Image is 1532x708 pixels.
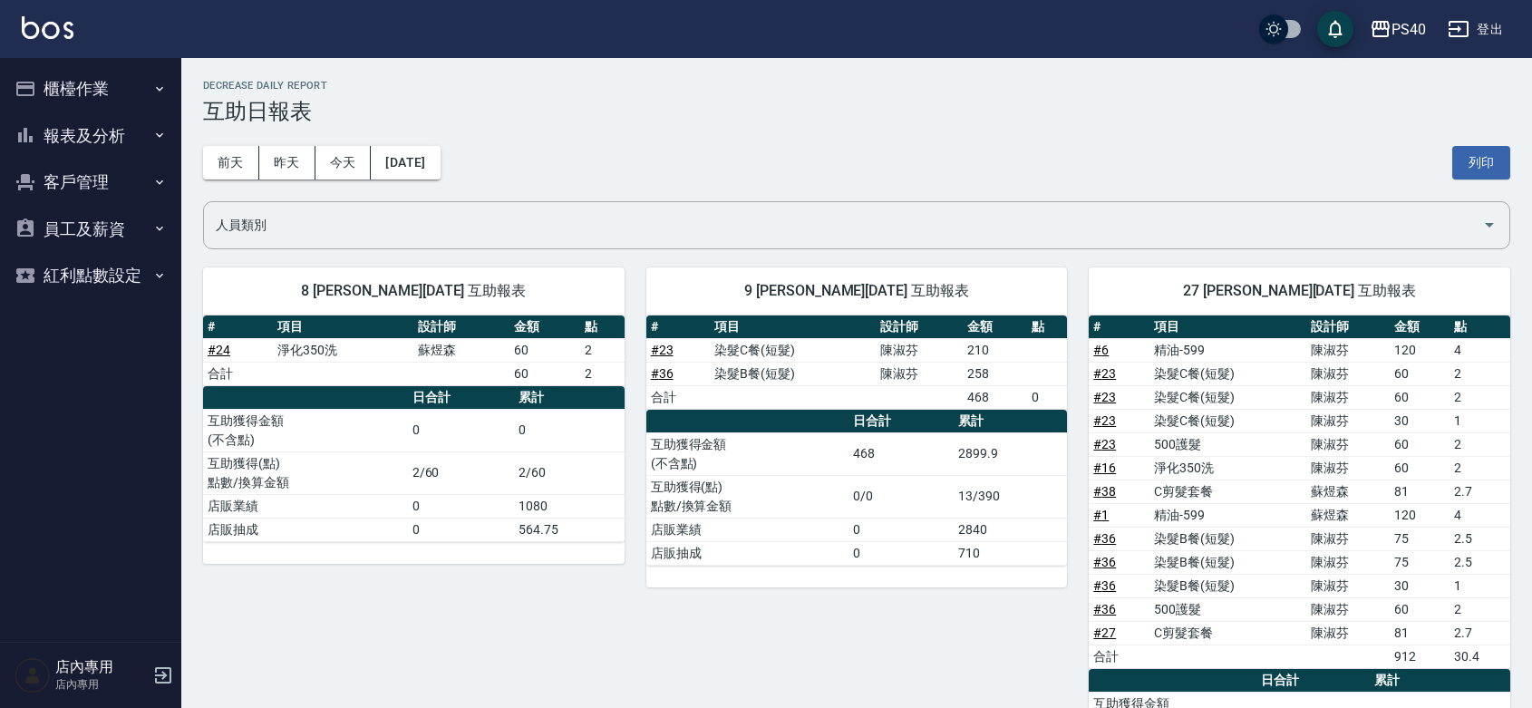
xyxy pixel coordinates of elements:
[1149,432,1306,456] td: 500護髮
[1306,527,1389,550] td: 陳淑芬
[509,315,579,339] th: 金額
[876,362,963,385] td: 陳淑芬
[203,451,408,494] td: 互助獲得(點) 點數/換算金額
[1450,597,1510,621] td: 2
[710,362,876,385] td: 染髮B餐(短髮)
[259,146,315,179] button: 昨天
[668,282,1046,300] span: 9 [PERSON_NAME][DATE] 互助報表
[963,362,1026,385] td: 258
[1149,456,1306,480] td: 淨化350洗
[1317,11,1353,47] button: save
[1256,669,1370,693] th: 日合計
[7,206,174,253] button: 員工及薪資
[1390,362,1450,385] td: 60
[1450,645,1510,668] td: 30.4
[1149,621,1306,645] td: C剪髮套餐
[1440,13,1510,46] button: 登出
[1306,480,1389,503] td: 蘇煜森
[1149,338,1306,362] td: 精油-599
[203,409,408,451] td: 互助獲得金額 (不含點)
[963,315,1026,339] th: 金額
[1149,315,1306,339] th: 項目
[1390,338,1450,362] td: 120
[1149,503,1306,527] td: 精油-599
[514,409,625,451] td: 0
[1450,527,1510,550] td: 2.5
[1390,456,1450,480] td: 60
[1390,527,1450,550] td: 75
[1306,574,1389,597] td: 陳淑芬
[1093,484,1116,499] a: #38
[963,338,1026,362] td: 210
[848,518,954,541] td: 0
[1390,621,1450,645] td: 81
[710,338,876,362] td: 染髮C餐(短髮)
[1306,385,1389,409] td: 陳淑芬
[203,80,1510,92] h2: Decrease Daily Report
[1089,645,1149,668] td: 合計
[1450,362,1510,385] td: 2
[1149,362,1306,385] td: 染髮C餐(短髮)
[646,410,1068,566] table: a dense table
[225,282,603,300] span: 8 [PERSON_NAME][DATE] 互助報表
[514,451,625,494] td: 2/60
[408,386,514,410] th: 日合計
[876,315,963,339] th: 設計師
[1450,621,1510,645] td: 2.7
[1390,385,1450,409] td: 60
[646,315,710,339] th: #
[1093,366,1116,381] a: #23
[514,386,625,410] th: 累計
[1306,621,1389,645] td: 陳淑芬
[848,410,954,433] th: 日合計
[646,432,848,475] td: 互助獲得金額 (不含點)
[1093,413,1116,428] a: #23
[203,362,273,385] td: 合計
[1450,409,1510,432] td: 1
[15,657,51,693] img: Person
[1390,597,1450,621] td: 60
[273,338,413,362] td: 淨化350洗
[954,518,1067,541] td: 2840
[1390,432,1450,456] td: 60
[646,315,1068,410] table: a dense table
[1450,385,1510,409] td: 2
[208,343,230,357] a: #24
[211,209,1475,241] input: 人員名稱
[1475,210,1504,239] button: Open
[1390,409,1450,432] td: 30
[876,338,963,362] td: 陳淑芬
[413,315,509,339] th: 設計師
[848,475,954,518] td: 0/0
[1093,461,1116,475] a: #16
[963,385,1026,409] td: 468
[203,494,408,518] td: 店販業績
[1306,315,1389,339] th: 設計師
[954,410,1067,433] th: 累計
[1093,578,1116,593] a: #36
[7,159,174,206] button: 客戶管理
[1306,456,1389,480] td: 陳淑芬
[203,146,259,179] button: 前天
[848,541,954,565] td: 0
[1390,315,1450,339] th: 金額
[1093,508,1109,522] a: #1
[1450,574,1510,597] td: 1
[646,385,710,409] td: 合計
[408,451,514,494] td: 2/60
[848,432,954,475] td: 468
[1093,626,1116,640] a: #27
[1450,338,1510,362] td: 4
[7,112,174,160] button: 報表及分析
[1306,362,1389,385] td: 陳淑芬
[651,343,674,357] a: #23
[509,362,579,385] td: 60
[1149,409,1306,432] td: 染髮C餐(短髮)
[55,658,148,676] h5: 店內專用
[7,65,174,112] button: 櫃檯作業
[1027,315,1068,339] th: 點
[413,338,509,362] td: 蘇煜森
[1450,550,1510,574] td: 2.5
[1149,550,1306,574] td: 染髮B餐(短髮)
[580,338,625,362] td: 2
